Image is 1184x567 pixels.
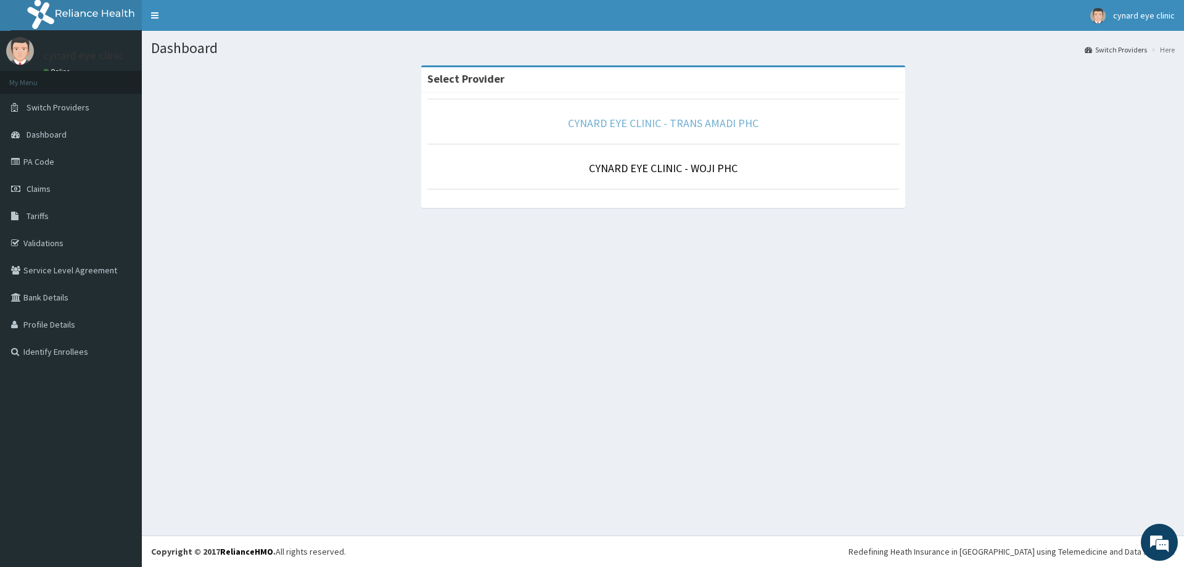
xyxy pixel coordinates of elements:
[1148,44,1175,55] li: Here
[43,50,124,61] p: cynard eye clinic
[27,210,49,221] span: Tariffs
[1085,44,1147,55] a: Switch Providers
[151,546,276,557] strong: Copyright © 2017 .
[6,337,235,380] textarea: Type your message and hit 'Enter'
[151,40,1175,56] h1: Dashboard
[202,6,232,36] div: Minimize live chat window
[142,536,1184,567] footer: All rights reserved.
[220,546,273,557] a: RelianceHMO
[27,102,89,113] span: Switch Providers
[23,62,50,93] img: d_794563401_company_1708531726252_794563401
[849,545,1175,558] div: Redefining Heath Insurance in [GEOGRAPHIC_DATA] using Telemedicine and Data Science!
[1113,10,1175,21] span: cynard eye clinic
[43,67,73,76] a: Online
[427,72,504,86] strong: Select Provider
[27,129,67,140] span: Dashboard
[72,155,170,280] span: We're online!
[27,183,51,194] span: Claims
[568,116,758,130] a: CYNARD EYE CLINIC - TRANS AMADI PHC
[589,161,738,175] a: CYNARD EYE CLINIC - WOJI PHC
[1090,8,1106,23] img: User Image
[6,37,34,65] img: User Image
[64,69,207,85] div: Chat with us now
